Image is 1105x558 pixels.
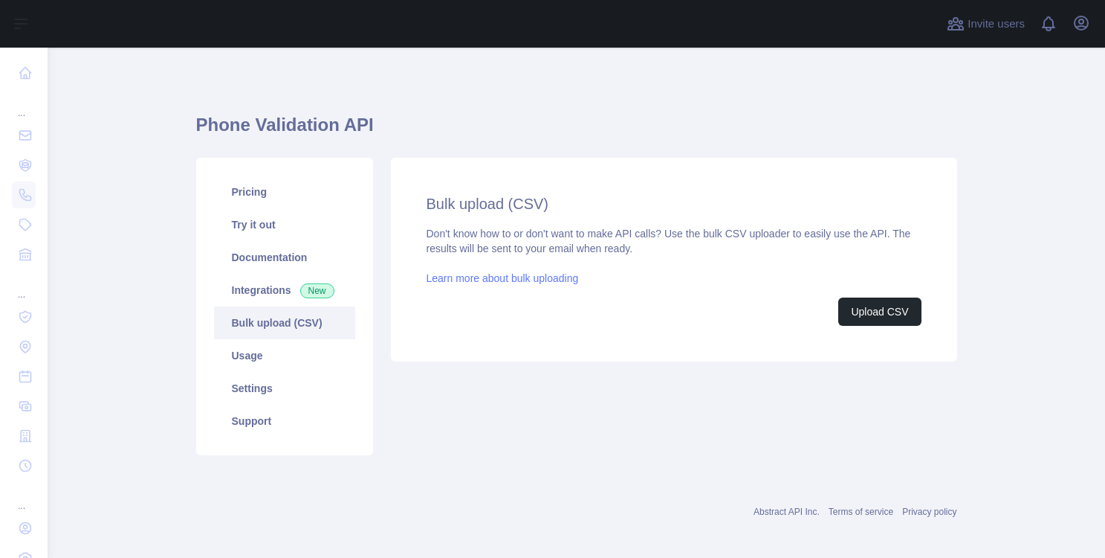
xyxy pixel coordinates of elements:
[214,339,355,372] a: Usage
[214,405,355,437] a: Support
[427,193,921,214] h2: Bulk upload (CSV)
[427,272,579,284] a: Learn more about bulk uploading
[944,12,1028,36] button: Invite users
[214,274,355,307] a: Integrations New
[838,298,921,326] button: Upload CSV
[427,226,921,326] div: Don't know how to or don't want to make API calls? Use the bulk CSV uploader to easily use the AP...
[214,372,355,405] a: Settings
[214,176,355,208] a: Pricing
[214,307,355,339] a: Bulk upload (CSV)
[300,283,334,298] span: New
[12,271,36,301] div: ...
[12,482,36,512] div: ...
[968,16,1025,33] span: Invite users
[12,89,36,119] div: ...
[829,507,893,517] a: Terms of service
[902,507,956,517] a: Privacy policy
[196,113,957,149] h1: Phone Validation API
[754,507,820,517] a: Abstract API Inc.
[214,208,355,241] a: Try it out
[214,241,355,274] a: Documentation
